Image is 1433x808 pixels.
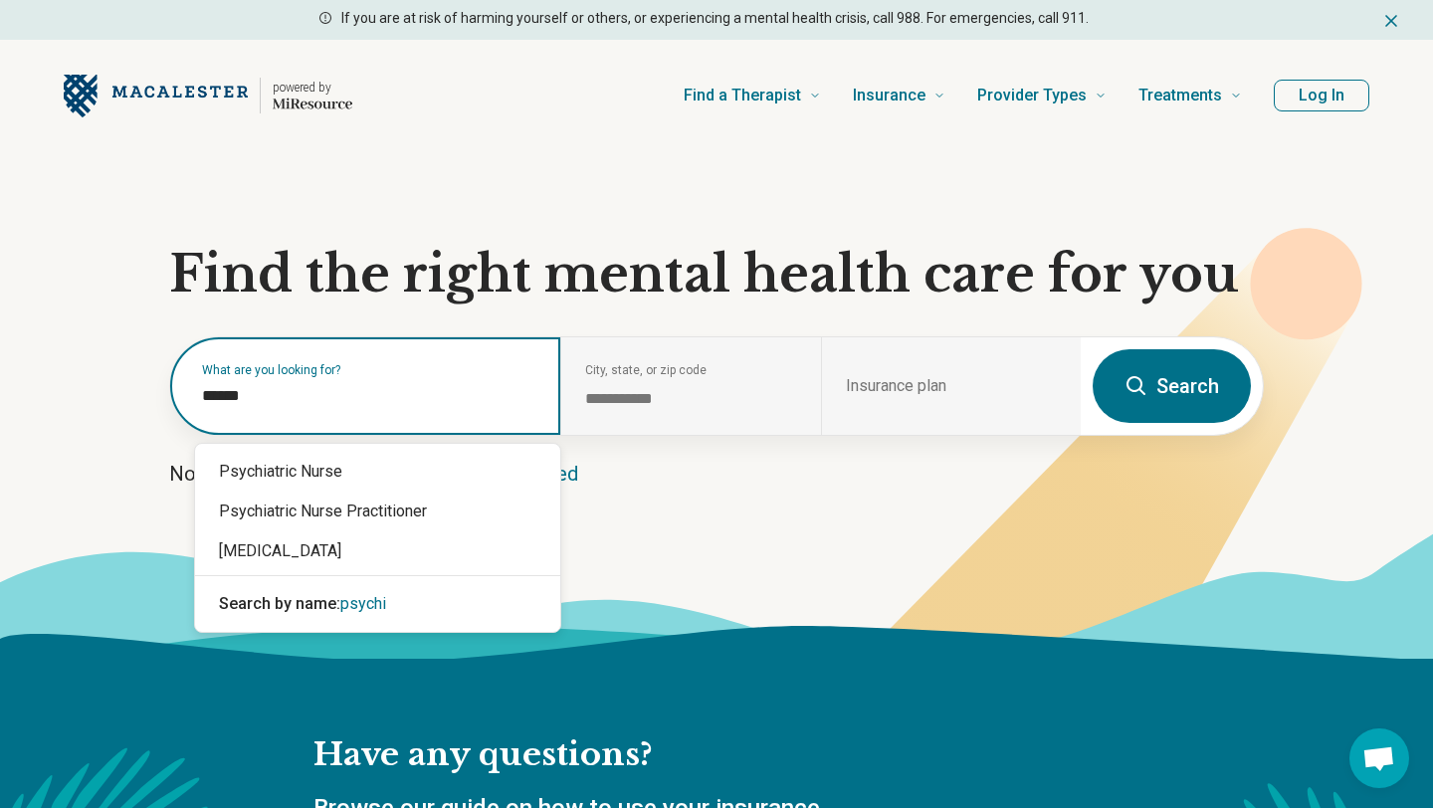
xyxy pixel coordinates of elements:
button: Dismiss [1381,8,1401,32]
p: If you are at risk of harming yourself or others, or experiencing a mental health crisis, call 98... [341,8,1089,29]
p: Not sure what you’re looking for? [169,460,1264,488]
div: Psychiatric Nurse [195,452,560,492]
span: Provider Types [977,82,1087,109]
span: Insurance [853,82,925,109]
span: psychi [340,594,386,613]
div: [MEDICAL_DATA] [195,531,560,571]
div: Psychiatric Nurse Practitioner [195,492,560,531]
span: Treatments [1138,82,1222,109]
span: Search by name: [219,594,340,613]
div: Suggestions [195,444,560,632]
div: Open chat [1349,728,1409,788]
a: Home page [64,64,352,127]
p: powered by [273,80,352,96]
span: Find a Therapist [684,82,801,109]
button: Log In [1274,80,1369,111]
button: Search [1093,349,1251,423]
label: What are you looking for? [202,364,536,376]
h1: Find the right mental health care for you [169,245,1264,304]
h2: Have any questions? [313,734,1073,776]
